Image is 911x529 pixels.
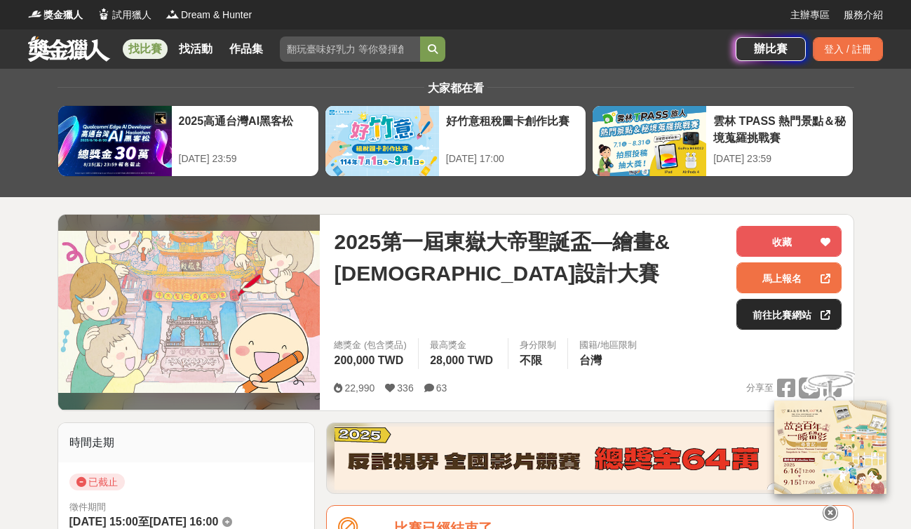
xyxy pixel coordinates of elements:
[424,82,487,94] span: 大家都在看
[173,39,218,59] a: 找活動
[138,516,149,528] span: 至
[790,8,830,22] a: 主辦專區
[58,423,315,462] div: 時間走期
[58,105,319,177] a: 2025高通台灣AI黑客松[DATE] 23:59
[28,7,42,21] img: Logo
[397,382,413,394] span: 336
[112,8,151,22] span: 試用獵人
[520,338,556,352] div: 身分限制
[736,37,806,61] a: 辦比賽
[179,152,311,166] div: [DATE] 23:59
[774,394,886,488] img: 968ab78a-c8e5-4181-8f9d-94c24feca916.png
[69,516,138,528] span: [DATE] 15:00
[69,474,125,490] span: 已截止
[149,516,218,528] span: [DATE] 16:00
[446,113,579,145] div: 好竹意租稅圖卡創作比賽
[123,39,168,59] a: 找比賽
[713,113,846,145] div: 雲林 TPASS 熱門景點＆秘境蒐羅挑戰賽
[58,231,320,393] img: Cover Image
[736,226,842,257] button: 收藏
[179,113,311,145] div: 2025高通台灣AI黑客松
[166,8,252,22] a: LogoDream & Hunter
[844,8,883,22] a: 服務介紹
[713,152,846,166] div: [DATE] 23:59
[334,226,725,289] span: 2025第一屆東嶽大帝聖誕盃—繪畫&[DEMOGRAPHIC_DATA]設計大賽
[430,338,497,352] span: 最高獎金
[520,354,542,366] span: 不限
[334,338,407,352] span: 總獎金 (包含獎品)
[579,338,637,352] div: 國籍/地區限制
[69,502,106,512] span: 徵件期間
[436,382,447,394] span: 63
[813,37,883,61] div: 登入 / 註冊
[28,8,83,22] a: Logo獎金獵人
[334,354,403,366] span: 200,000 TWD
[325,105,586,177] a: 好竹意租稅圖卡創作比賽[DATE] 17:00
[43,8,83,22] span: 獎金獵人
[736,299,842,330] a: 前往比賽網站
[446,152,579,166] div: [DATE] 17:00
[335,427,845,490] img: 760c60fc-bf85-49b1-bfa1-830764fee2cd.png
[736,262,842,293] a: 馬上報名
[430,354,493,366] span: 28,000 TWD
[166,7,180,21] img: Logo
[224,39,269,59] a: 作品集
[280,36,420,62] input: 翻玩臺味好乳力 等你發揮創意！
[592,105,853,177] a: 雲林 TPASS 熱門景點＆秘境蒐羅挑戰賽[DATE] 23:59
[746,377,774,399] span: 分享至
[181,8,252,22] span: Dream & Hunter
[97,7,111,21] img: Logo
[344,382,374,394] span: 22,990
[579,354,602,366] span: 台灣
[97,8,151,22] a: Logo試用獵人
